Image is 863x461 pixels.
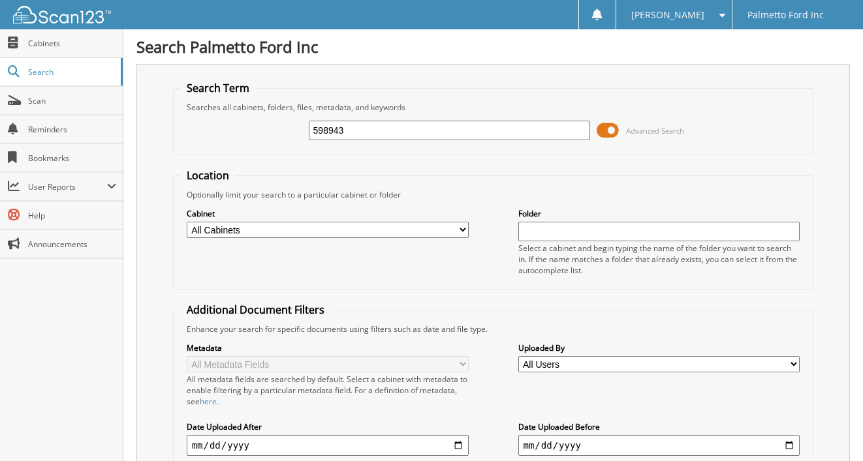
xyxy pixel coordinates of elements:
span: Search [28,67,114,78]
legend: Additional Document Filters [180,303,331,317]
input: end [518,435,800,456]
span: Bookmarks [28,153,116,164]
div: Optionally limit your search to a particular cabinet or folder [180,189,807,200]
span: Help [28,210,116,221]
div: Searches all cabinets, folders, files, metadata, and keywords [180,102,807,113]
label: Date Uploaded After [187,421,469,432]
span: [PERSON_NAME] [631,11,704,19]
a: here [200,396,217,407]
span: User Reports [28,181,107,192]
div: All metadata fields are searched by default. Select a cabinet with metadata to enable filtering b... [187,374,469,407]
span: Palmetto Ford Inc [747,11,824,19]
div: Select a cabinet and begin typing the name of the folder you want to search in. If the name match... [518,243,800,276]
iframe: Chat Widget [798,398,863,461]
span: Advanced Search [626,126,684,136]
span: Scan [28,95,116,106]
span: Cabinets [28,38,116,49]
label: Uploaded By [518,342,800,353]
div: Enhance your search for specific documents using filters such as date and file type. [180,323,807,335]
label: Metadata [187,342,469,353]
label: Folder [518,208,800,219]
span: Announcements [28,239,116,250]
legend: Location [180,168,236,183]
img: scan123-logo-white.svg [13,6,111,23]
legend: Search Term [180,81,256,95]
input: start [187,435,469,456]
span: Reminders [28,124,116,135]
h1: Search Palmetto Ford Inc [136,36,850,57]
label: Cabinet [187,208,469,219]
label: Date Uploaded Before [518,421,800,432]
